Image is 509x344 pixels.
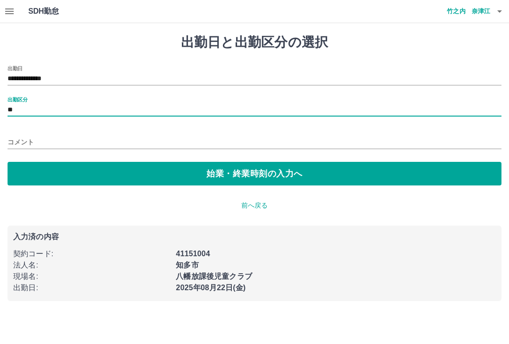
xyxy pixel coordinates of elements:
b: 知多市 [176,261,198,269]
p: 出勤日 : [13,282,170,294]
label: 出勤区分 [8,96,27,103]
h1: 出勤日と出勤区分の選択 [8,34,501,50]
button: 始業・終業時刻の入力へ [8,162,501,185]
b: 2025年08月22日(金) [176,284,246,292]
label: 出勤日 [8,65,23,72]
p: 契約コード : [13,248,170,260]
p: 現場名 : [13,271,170,282]
p: 入力済の内容 [13,233,496,241]
p: 前へ戻る [8,201,501,210]
p: 法人名 : [13,260,170,271]
b: 八幡放課後児童クラブ [176,272,252,280]
b: 41151004 [176,250,210,258]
